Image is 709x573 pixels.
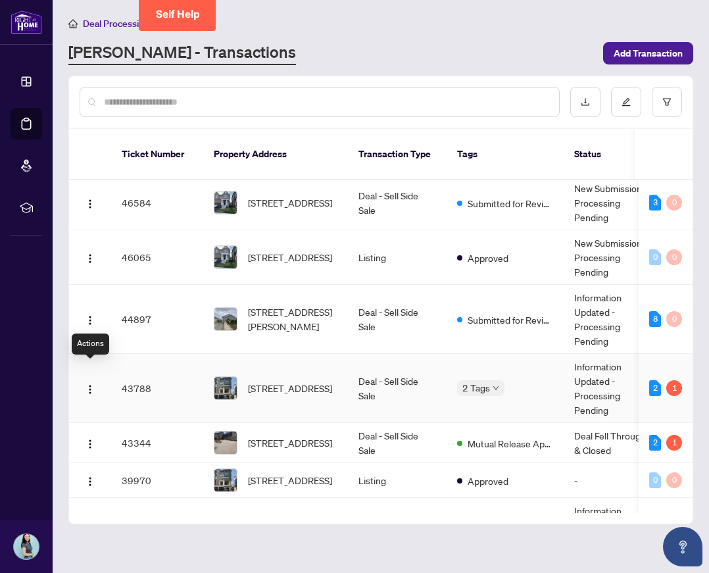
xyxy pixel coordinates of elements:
td: Information Updated - Processing Pending [564,354,662,423]
td: Listing [348,498,447,567]
th: Status [564,129,662,180]
td: 43344 [111,423,203,463]
div: 1 [666,435,682,451]
span: [STREET_ADDRESS][PERSON_NAME] [248,305,337,334]
button: Open asap [663,527,702,566]
td: Deal - Sell Side Sale [348,285,447,354]
img: Logo [85,476,95,487]
span: Mutual Release Approved [468,436,553,451]
td: 43788 [111,354,203,423]
img: Logo [85,253,95,264]
td: Deal - Sell Side Sale [348,423,447,463]
button: Logo [80,432,101,453]
button: Logo [80,247,101,268]
td: Deal - Sell Side Sale [348,354,447,423]
span: Submitted for Review [468,196,553,211]
th: Ticket Number [111,129,203,180]
img: Logo [85,315,95,326]
span: Submitted for Review [468,312,553,327]
td: New Submission - Processing Pending [564,230,662,285]
td: Deal - Sell Side Sale [348,176,447,230]
span: home [68,19,78,28]
img: thumbnail-img [214,377,237,399]
img: thumbnail-img [214,246,237,268]
span: [STREET_ADDRESS] [248,436,332,450]
span: [STREET_ADDRESS] [248,473,332,487]
div: 0 [666,311,682,327]
div: 0 [666,195,682,211]
td: Information Updated - Processing Pending [564,285,662,354]
div: 0 [649,249,661,265]
span: [STREET_ADDRESS] [248,250,332,264]
span: Deal Processing [83,18,149,30]
button: Add Transaction [603,42,693,64]
td: Listing [348,463,447,498]
img: Logo [85,384,95,395]
a: [PERSON_NAME] - Transactions [68,41,296,65]
td: 44897 [111,285,203,354]
td: New Submission - Processing Pending [564,176,662,230]
th: Property Address [203,129,348,180]
span: edit [622,97,631,107]
button: download [570,87,600,117]
td: 46584 [111,176,203,230]
td: Information Updated - Processing Pending [564,498,662,567]
td: 46065 [111,230,203,285]
td: Deal Fell Through & Closed [564,423,662,463]
div: Actions [72,334,109,355]
span: download [581,97,590,107]
td: 39970 [111,463,203,498]
img: thumbnail-img [214,469,237,491]
span: [STREET_ADDRESS] [248,381,332,395]
div: 2 [649,380,661,396]
div: 2 [649,435,661,451]
img: thumbnail-img [214,432,237,454]
span: 2 Tags [462,380,490,395]
div: 1 [666,380,682,396]
img: logo [11,10,42,34]
img: thumbnail-img [214,191,237,214]
span: Approved [468,251,508,265]
div: 3 [649,195,661,211]
img: thumbnail-img [214,308,237,330]
span: Add Transaction [614,43,683,64]
span: [STREET_ADDRESS] [248,195,332,210]
button: Logo [80,192,101,213]
button: filter [652,87,682,117]
div: 0 [649,472,661,488]
button: Logo [80,378,101,399]
span: Self Help [156,8,200,20]
td: Listing [348,230,447,285]
span: filter [662,97,672,107]
th: Tags [447,129,564,180]
button: Logo [80,470,101,491]
div: 0 [666,472,682,488]
img: Logo [85,199,95,209]
button: Logo [80,309,101,330]
img: Logo [85,439,95,449]
td: 38232 [111,498,203,567]
td: - [564,463,662,498]
th: Transaction Type [348,129,447,180]
div: 8 [649,311,661,327]
img: Profile Icon [14,534,39,559]
button: edit [611,87,641,117]
span: down [493,385,499,391]
span: Approved [468,474,508,488]
div: 0 [666,249,682,265]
